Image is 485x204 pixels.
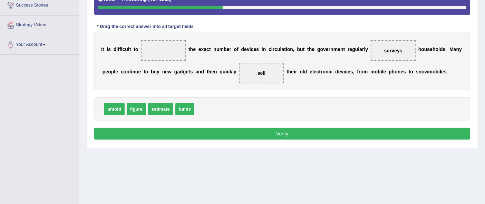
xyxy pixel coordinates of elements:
[234,69,236,74] b: y
[459,47,462,52] b: y
[201,47,204,52] b: x
[204,47,206,52] b: a
[304,69,307,74] b: d
[211,69,214,74] b: e
[447,69,448,74] b: .
[119,47,121,52] b: f
[116,47,118,52] b: i
[190,69,193,74] b: s
[195,69,198,74] b: a
[317,69,319,74] b: c
[256,47,259,52] b: s
[277,47,280,52] b: u
[427,47,430,52] b: s
[273,47,274,52] b: r
[445,47,447,52] b: .
[223,69,226,74] b: u
[284,47,286,52] b: t
[280,47,282,52] b: l
[348,47,349,52] b: r
[389,69,392,74] b: p
[353,69,355,74] b: ,
[226,69,227,74] b: i
[330,47,333,52] b: n
[403,69,406,74] b: s
[198,47,201,52] b: e
[208,69,212,74] b: h
[123,47,125,52] b: c
[232,69,234,74] b: l
[175,103,194,115] span: funds
[220,69,223,74] b: q
[145,69,148,74] b: o
[230,69,232,74] b: k
[370,69,375,74] b: m
[0,35,79,52] a: Your Account
[338,69,341,74] b: e
[326,47,329,52] b: e
[107,47,108,52] b: i
[419,69,422,74] b: n
[438,47,440,52] b: l
[320,47,323,52] b: o
[258,70,265,76] span: sell
[0,16,79,33] a: Strategy Videos
[263,47,266,52] b: n
[94,128,470,140] button: Verify
[198,69,201,74] b: n
[290,47,293,52] b: n
[436,69,439,74] b: b
[154,69,157,74] b: u
[108,69,111,74] b: o
[378,69,381,74] b: b
[300,47,303,52] b: u
[288,69,291,74] b: h
[409,69,410,74] b: t
[209,47,211,52] b: t
[234,47,237,52] b: o
[303,47,305,52] b: t
[103,69,106,74] b: p
[183,69,186,74] b: g
[251,47,254,52] b: c
[244,47,247,52] b: e
[359,69,360,74] b: r
[227,69,230,74] b: c
[108,47,111,52] b: s
[300,69,303,74] b: o
[349,47,352,52] b: e
[115,69,118,74] b: e
[307,47,309,52] b: t
[438,69,440,74] b: i
[357,69,359,74] b: f
[371,40,416,61] span: Drop target
[297,47,300,52] b: b
[129,69,131,74] b: t
[287,69,288,74] b: t
[430,47,433,52] b: e
[441,69,444,74] b: e
[454,47,456,52] b: a
[456,47,459,52] b: n
[287,47,290,52] b: o
[303,69,304,74] b: l
[111,69,114,74] b: p
[312,69,314,74] b: l
[295,69,297,74] b: r
[410,69,413,74] b: o
[416,69,419,74] b: s
[190,47,193,52] b: h
[321,69,322,74] b: r
[326,69,329,74] b: n
[141,40,186,61] span: Drop target
[384,48,402,53] span: surveys
[162,69,165,74] b: n
[428,69,433,74] b: m
[375,69,378,74] b: o
[151,69,154,74] b: b
[239,63,284,83] span: Drop target
[286,47,287,52] b: i
[188,69,190,74] b: t
[125,47,128,52] b: u
[281,47,284,52] b: a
